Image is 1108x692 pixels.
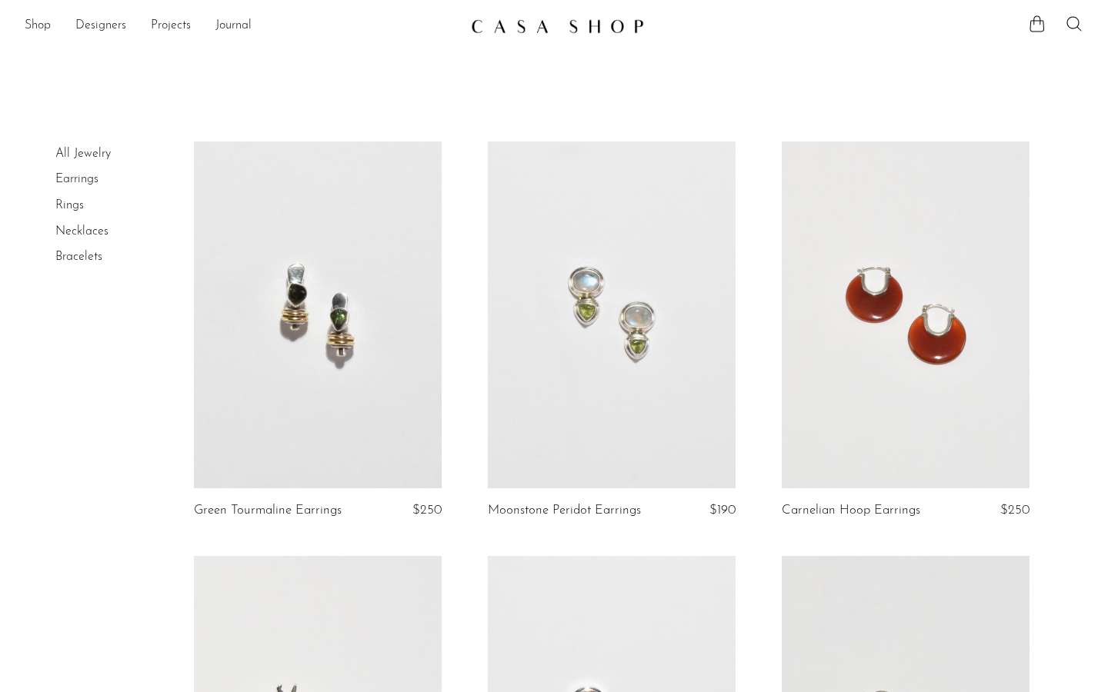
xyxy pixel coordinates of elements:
span: $190 [709,504,736,517]
span: $250 [412,504,442,517]
a: Earrings [55,173,98,185]
a: Green Tourmaline Earrings [194,504,342,517]
nav: Desktop navigation [25,13,459,39]
ul: NEW HEADER MENU [25,13,459,39]
a: All Jewelry [55,148,111,160]
a: Projects [151,16,191,36]
a: Carnelian Hoop Earrings [782,504,920,517]
a: Bracelets [55,251,102,263]
a: Necklaces [55,225,108,238]
a: Journal [215,16,252,36]
a: Designers [75,16,126,36]
a: Rings [55,199,84,211]
a: Moonstone Peridot Earrings [488,504,641,517]
span: $250 [1000,504,1030,517]
a: Shop [25,16,51,36]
